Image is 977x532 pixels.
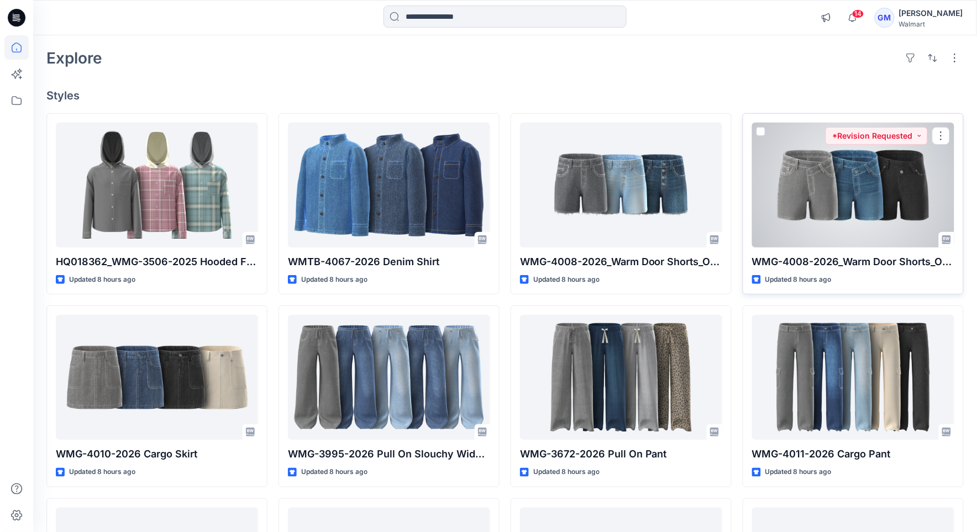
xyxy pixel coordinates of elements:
[533,274,600,286] p: Updated 8 hours ago
[69,274,135,286] p: Updated 8 hours ago
[288,254,490,270] p: WMTB-4067-2026 Denim Shirt
[69,466,135,478] p: Updated 8 hours ago
[765,274,832,286] p: Updated 8 hours ago
[520,446,722,462] p: WMG-3672-2026 Pull On Pant
[56,123,258,247] a: HQ018362_WMG-3506-2025 Hooded Flannel Shirt
[520,254,722,270] p: WMG-4008-2026_Warm Door Shorts_Opt1
[301,274,367,286] p: Updated 8 hours ago
[752,446,954,462] p: WMG-4011-2026 Cargo Pant
[56,254,258,270] p: HQ018362_WMG-3506-2025 Hooded Flannel Shirt
[533,466,600,478] p: Updated 8 hours ago
[520,123,722,247] a: WMG-4008-2026_Warm Door Shorts_Opt1
[301,466,367,478] p: Updated 8 hours ago
[752,123,954,247] a: WMG-4008-2026_Warm Door Shorts_Opt2
[46,49,102,67] h2: Explore
[288,123,490,247] a: WMTB-4067-2026 Denim Shirt
[752,254,954,270] p: WMG-4008-2026_Warm Door Shorts_Opt2
[765,466,832,478] p: Updated 8 hours ago
[899,7,963,20] div: [PERSON_NAME]
[288,315,490,440] a: WMG-3995-2026 Pull On Slouchy Wide Leg
[752,315,954,440] a: WMG-4011-2026 Cargo Pant
[852,9,864,18] span: 14
[46,89,964,102] h4: Styles
[56,446,258,462] p: WMG-4010-2026 Cargo Skirt
[520,315,722,440] a: WMG-3672-2026 Pull On Pant
[288,446,490,462] p: WMG-3995-2026 Pull On Slouchy Wide Leg
[899,20,963,28] div: Walmart
[56,315,258,440] a: WMG-4010-2026 Cargo Skirt
[875,8,895,28] div: GM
